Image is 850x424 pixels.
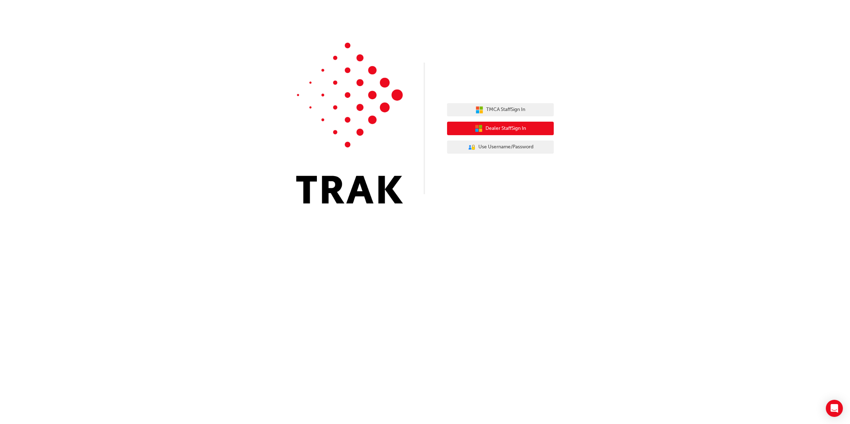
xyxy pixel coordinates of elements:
[447,122,554,135] button: Dealer StaffSign In
[485,124,526,133] span: Dealer Staff Sign In
[826,400,843,417] div: Open Intercom Messenger
[486,106,525,114] span: TMCA Staff Sign In
[447,141,554,154] button: Use Username/Password
[447,103,554,117] button: TMCA StaffSign In
[296,43,403,203] img: Trak
[478,143,533,151] span: Use Username/Password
